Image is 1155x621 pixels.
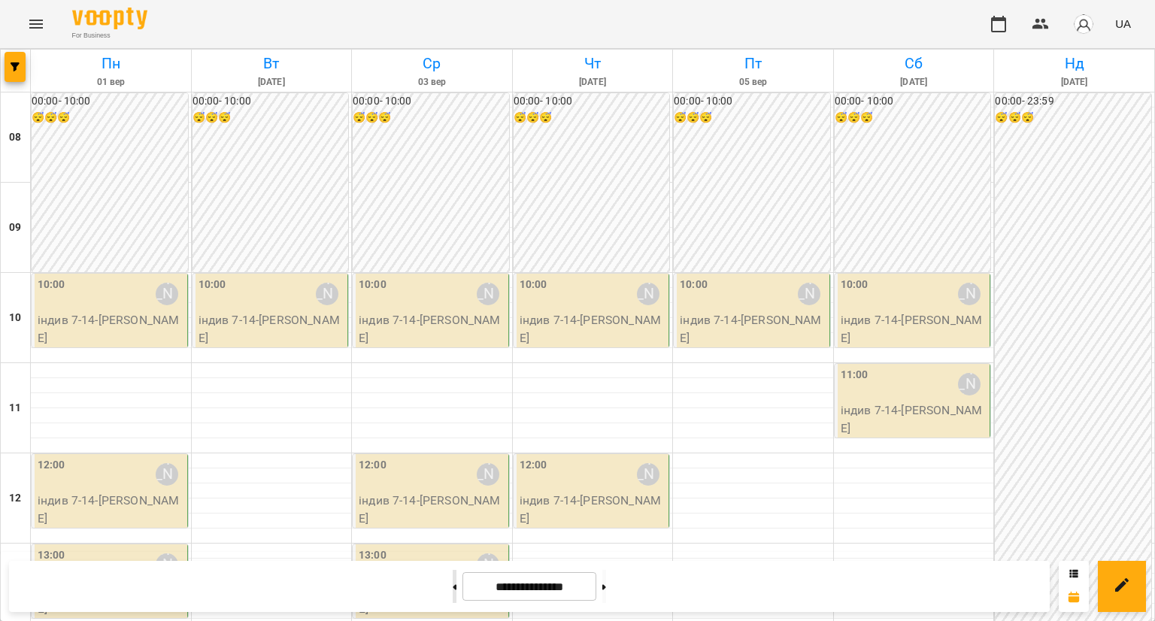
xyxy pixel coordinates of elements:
[835,93,991,110] h6: 00:00 - 10:00
[72,8,147,29] img: Voopty Logo
[9,129,21,146] h6: 08
[192,110,349,126] h6: 😴😴😴
[835,110,991,126] h6: 😴😴😴
[33,52,189,75] h6: Пн
[359,277,387,293] label: 10:00
[359,547,387,564] label: 13:00
[836,75,992,89] h6: [DATE]
[9,490,21,507] h6: 12
[841,401,987,437] p: індив 7-14 - [PERSON_NAME]
[316,283,338,305] div: Вікторія Половинка
[18,6,54,42] button: Menu
[996,75,1152,89] h6: [DATE]
[515,75,671,89] h6: [DATE]
[9,400,21,417] h6: 11
[359,311,505,347] p: індив 7-14 - [PERSON_NAME]
[38,492,184,527] p: індив 7-14 - [PERSON_NAME]
[996,52,1152,75] h6: Нд
[520,277,547,293] label: 10:00
[9,220,21,236] h6: 09
[841,277,869,293] label: 10:00
[520,457,547,474] label: 12:00
[192,93,349,110] h6: 00:00 - 10:00
[359,492,505,527] p: індив 7-14 - [PERSON_NAME]
[1109,10,1137,38] button: UA
[72,31,147,41] span: For Business
[9,310,21,326] h6: 10
[675,75,831,89] h6: 05 вер
[353,93,509,110] h6: 00:00 - 10:00
[798,283,820,305] div: Вікторія Половинка
[514,93,670,110] h6: 00:00 - 10:00
[33,75,189,89] h6: 01 вер
[199,277,226,293] label: 10:00
[841,367,869,383] label: 11:00
[674,110,830,126] h6: 😴😴😴
[680,277,708,293] label: 10:00
[477,463,499,486] div: Вікторія Половинка
[354,75,510,89] h6: 03 вер
[836,52,992,75] h6: Сб
[38,311,184,347] p: індив 7-14 - [PERSON_NAME]
[995,110,1151,126] h6: 😴😴😴
[680,311,826,347] p: індив 7-14 - [PERSON_NAME]
[515,52,671,75] h6: Чт
[477,283,499,305] div: Вікторія Половинка
[38,457,65,474] label: 12:00
[32,110,188,126] h6: 😴😴😴
[194,75,350,89] h6: [DATE]
[38,277,65,293] label: 10:00
[637,283,659,305] div: Вікторія Половинка
[353,110,509,126] h6: 😴😴😴
[354,52,510,75] h6: Ср
[194,52,350,75] h6: Вт
[1115,16,1131,32] span: UA
[199,311,345,347] p: індив 7-14 - [PERSON_NAME]
[520,492,666,527] p: індив 7-14 - [PERSON_NAME]
[637,463,659,486] div: Вікторія Половинка
[958,373,981,395] div: Вікторія Половинка
[32,93,188,110] h6: 00:00 - 10:00
[1073,14,1094,35] img: avatar_s.png
[520,311,666,347] p: індив 7-14 - [PERSON_NAME]
[156,283,178,305] div: Вікторія Половинка
[841,311,987,347] p: індив 7-14 - [PERSON_NAME]
[995,93,1151,110] h6: 00:00 - 23:59
[38,547,65,564] label: 13:00
[958,283,981,305] div: Вікторія Половинка
[359,457,387,474] label: 12:00
[156,463,178,486] div: Вікторія Половинка
[675,52,831,75] h6: Пт
[674,93,830,110] h6: 00:00 - 10:00
[514,110,670,126] h6: 😴😴😴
